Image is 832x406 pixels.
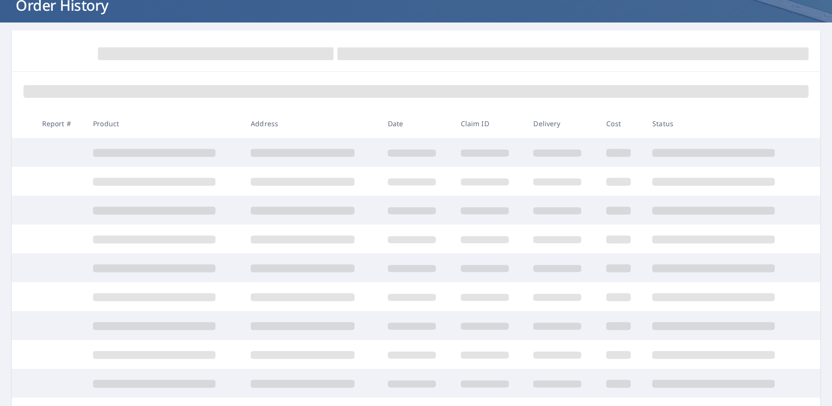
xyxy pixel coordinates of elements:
th: Product [85,109,243,138]
th: Report # [34,109,85,138]
th: Status [644,109,802,138]
th: Claim ID [453,109,526,138]
th: Cost [598,109,644,138]
th: Date [380,109,453,138]
th: Delivery [525,109,598,138]
th: Address [243,109,380,138]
